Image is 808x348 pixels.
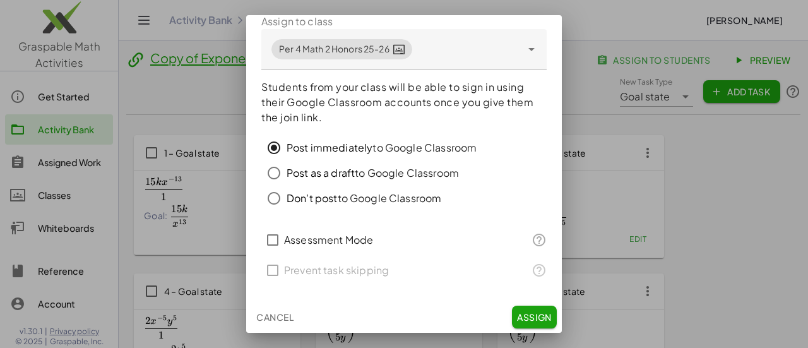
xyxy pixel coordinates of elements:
[251,306,299,328] button: Cancel
[287,165,459,181] div: to Google Classroom
[261,14,333,29] label: Assign to class
[279,42,405,56] div: Per 4 Math 2 Honors 25-26
[284,225,373,255] label: Assessment Mode
[287,191,441,206] div: to Google Classroom
[287,141,372,154] span: Post immediately
[287,166,355,179] span: Post as a draft
[287,140,477,155] div: to Google Classroom
[517,311,552,323] span: Assign
[287,191,338,205] span: Don't post
[261,80,547,125] p: Students from your class will be able to sign in using their Google Classroom accounts once you g...
[256,311,294,323] span: Cancel
[512,306,557,328] button: Assign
